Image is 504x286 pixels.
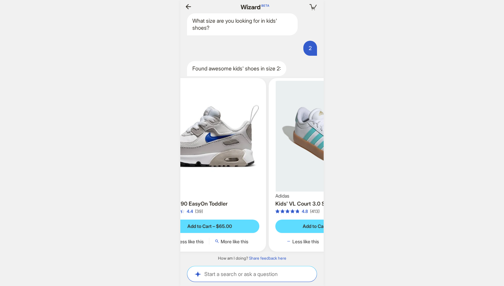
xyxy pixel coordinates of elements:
[187,13,298,35] div: What size are you looking for in kids' shoes?
[275,209,308,214] div: 4.8 out of 5 stars
[290,209,295,214] span: star
[187,209,193,214] div: 4.4
[154,78,266,252] div: Air Max 90 EasyOn ToddlerAir Max 90 EasyOn Toddler4.4 out of 5 stars(39)Add to Cart – $65.00Less ...
[180,256,324,261] div: How am I doing?
[295,209,300,214] span: star
[285,209,290,214] span: star
[166,238,209,245] button: Less like this
[302,209,308,214] div: 4.8
[160,209,193,214] div: 4.4 out of 5 stars
[221,239,248,245] span: More like this
[275,200,375,207] h3: Kids' VL Court 3.0 Shoes
[187,61,286,76] div: Found awesome kids' shoes in size 2:
[292,239,319,245] span: Less like this
[180,209,185,214] span: star
[177,239,204,245] span: Less like this
[275,193,289,199] span: Adidas
[271,81,379,192] img: Kids' VL Court 3.0 Shoes
[187,223,232,229] span: Add to Cart – $65.00
[156,81,264,192] img: Air Max 90 EasyOn Toddler
[209,238,254,245] button: More like this
[195,209,203,214] div: (39)
[310,209,320,214] div: (413)
[303,41,317,56] div: 2
[275,209,280,214] span: star
[160,220,260,233] button: Add to Cart – $65.00
[160,200,260,207] h3: Air Max 90 EasyOn Toddler
[280,209,285,214] span: star
[303,223,347,229] span: Add to Cart – $46.25
[249,256,286,261] a: Share feedback here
